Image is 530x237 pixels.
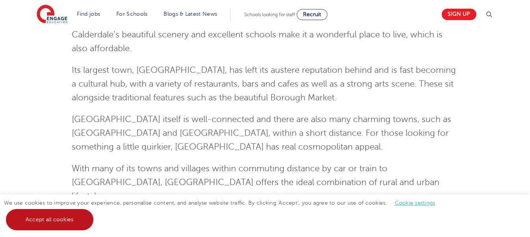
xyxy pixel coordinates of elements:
a: Find jobs [77,11,100,17]
span: [GEOGRAPHIC_DATA] itself is well-connected and there are also many charming towns, such as [GEOGR... [72,115,451,152]
span: Schools looking for staff [244,12,295,17]
a: For Schools [116,11,147,17]
span: We use cookies to improve your experience, personalise content, and analyse website traffic. By c... [4,200,443,222]
a: Sign up [442,9,476,20]
span: With many of its towns and villages within commuting distance by car or train to [GEOGRAPHIC_DATA... [72,164,439,201]
span: Its largest town, [GEOGRAPHIC_DATA], has left its austere reputation behind and is fast becoming ... [72,65,456,102]
a: Accept all cookies [6,209,93,230]
span: Recruit [303,11,321,17]
a: Blogs & Latest News [164,11,218,17]
span: Calderdale’s beautiful scenery and excellent schools make it a wonderful place to live, which is ... [72,30,443,53]
a: Cookie settings [395,200,435,206]
img: Engage Education [37,5,67,24]
a: Recruit [297,9,327,20]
